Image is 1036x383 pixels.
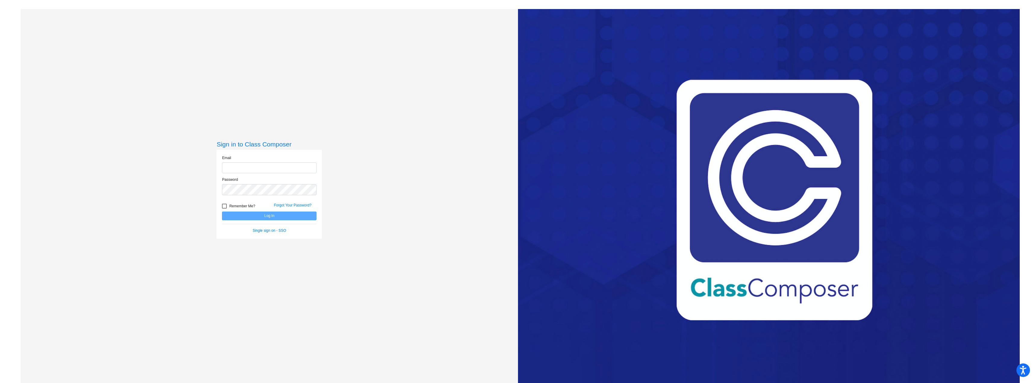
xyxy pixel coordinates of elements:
a: Single sign on - SSO [253,228,286,233]
h3: Sign in to Class Composer [217,140,322,148]
label: Password [222,177,238,182]
label: Email [222,155,231,161]
span: Remember Me? [229,202,255,210]
button: Log In [222,212,317,220]
a: Forgot Your Password? [274,203,311,207]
